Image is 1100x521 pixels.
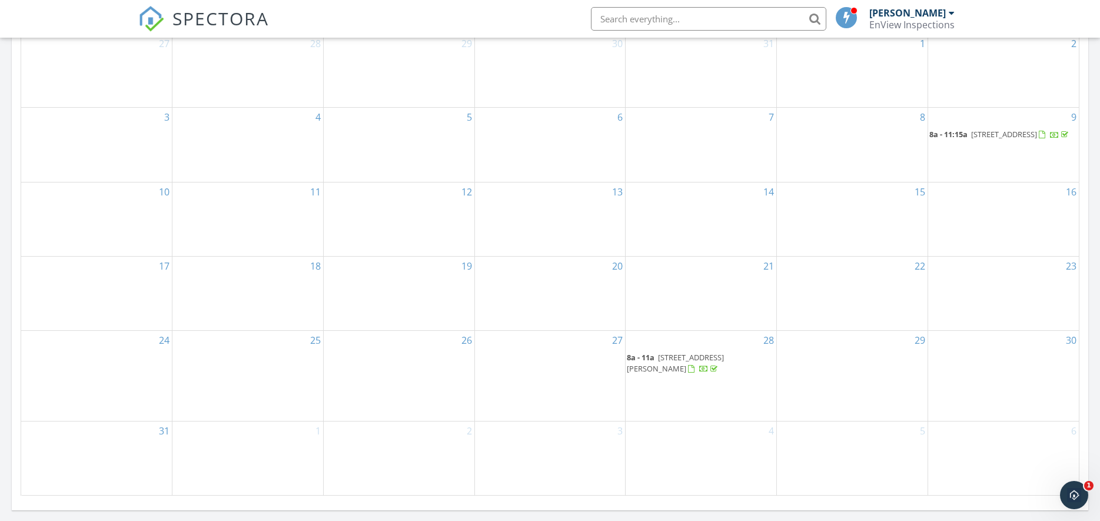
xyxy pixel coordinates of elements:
[1069,34,1079,53] a: Go to August 2, 2025
[777,256,928,330] td: Go to August 22, 2025
[464,108,474,127] a: Go to August 5, 2025
[21,256,172,330] td: Go to August 17, 2025
[918,422,928,440] a: Go to September 5, 2025
[21,331,172,422] td: Go to August 24, 2025
[627,352,654,363] span: 8a - 11a
[474,182,626,256] td: Go to August 13, 2025
[459,34,474,53] a: Go to July 29, 2025
[777,34,928,108] td: Go to August 1, 2025
[929,129,968,140] span: 8a - 11:15a
[918,34,928,53] a: Go to August 1, 2025
[323,108,474,182] td: Go to August 5, 2025
[474,108,626,182] td: Go to August 6, 2025
[1084,481,1094,490] span: 1
[308,182,323,201] a: Go to August 11, 2025
[626,421,777,495] td: Go to September 4, 2025
[138,16,269,41] a: SPECTORA
[474,34,626,108] td: Go to July 30, 2025
[459,331,474,350] a: Go to August 26, 2025
[912,331,928,350] a: Go to August 29, 2025
[766,422,776,440] a: Go to September 4, 2025
[615,422,625,440] a: Go to September 3, 2025
[918,108,928,127] a: Go to August 8, 2025
[323,331,474,422] td: Go to August 26, 2025
[1064,331,1079,350] a: Go to August 30, 2025
[172,331,324,422] td: Go to August 25, 2025
[21,108,172,182] td: Go to August 3, 2025
[928,331,1079,422] td: Go to August 30, 2025
[971,129,1037,140] span: [STREET_ADDRESS]
[1060,481,1088,509] iframe: Intercom live chat
[627,352,724,374] span: [STREET_ADDRESS][PERSON_NAME]
[172,421,324,495] td: Go to September 1, 2025
[21,34,172,108] td: Go to July 27, 2025
[157,257,172,276] a: Go to August 17, 2025
[474,256,626,330] td: Go to August 20, 2025
[928,108,1079,182] td: Go to August 9, 2025
[610,257,625,276] a: Go to August 20, 2025
[761,331,776,350] a: Go to August 28, 2025
[1064,257,1079,276] a: Go to August 23, 2025
[464,422,474,440] a: Go to September 2, 2025
[761,182,776,201] a: Go to August 14, 2025
[172,256,324,330] td: Go to August 18, 2025
[777,108,928,182] td: Go to August 8, 2025
[157,331,172,350] a: Go to August 24, 2025
[162,108,172,127] a: Go to August 3, 2025
[928,256,1079,330] td: Go to August 23, 2025
[627,351,775,376] a: 8a - 11a [STREET_ADDRESS][PERSON_NAME]
[313,422,323,440] a: Go to September 1, 2025
[172,182,324,256] td: Go to August 11, 2025
[474,421,626,495] td: Go to September 3, 2025
[615,108,625,127] a: Go to August 6, 2025
[869,7,946,19] div: [PERSON_NAME]
[610,331,625,350] a: Go to August 27, 2025
[627,352,724,374] a: 8a - 11a [STREET_ADDRESS][PERSON_NAME]
[610,182,625,201] a: Go to August 13, 2025
[869,19,955,31] div: EnView Inspections
[912,182,928,201] a: Go to August 15, 2025
[459,257,474,276] a: Go to August 19, 2025
[138,6,164,32] img: The Best Home Inspection Software - Spectora
[157,182,172,201] a: Go to August 10, 2025
[1069,108,1079,127] a: Go to August 9, 2025
[323,256,474,330] td: Go to August 19, 2025
[928,421,1079,495] td: Go to September 6, 2025
[323,182,474,256] td: Go to August 12, 2025
[323,34,474,108] td: Go to July 29, 2025
[157,422,172,440] a: Go to August 31, 2025
[928,34,1079,108] td: Go to August 2, 2025
[308,331,323,350] a: Go to August 25, 2025
[777,182,928,256] td: Go to August 15, 2025
[21,421,172,495] td: Go to August 31, 2025
[591,7,826,31] input: Search everything...
[626,34,777,108] td: Go to July 31, 2025
[459,182,474,201] a: Go to August 12, 2025
[761,257,776,276] a: Go to August 21, 2025
[308,34,323,53] a: Go to July 28, 2025
[172,108,324,182] td: Go to August 4, 2025
[761,34,776,53] a: Go to July 31, 2025
[610,34,625,53] a: Go to July 30, 2025
[626,256,777,330] td: Go to August 21, 2025
[626,182,777,256] td: Go to August 14, 2025
[172,34,324,108] td: Go to July 28, 2025
[626,108,777,182] td: Go to August 7, 2025
[1064,182,1079,201] a: Go to August 16, 2025
[308,257,323,276] a: Go to August 18, 2025
[929,129,1071,140] a: 8a - 11:15a [STREET_ADDRESS]
[766,108,776,127] a: Go to August 7, 2025
[21,182,172,256] td: Go to August 10, 2025
[474,331,626,422] td: Go to August 27, 2025
[928,182,1079,256] td: Go to August 16, 2025
[777,421,928,495] td: Go to September 5, 2025
[1069,422,1079,440] a: Go to September 6, 2025
[777,331,928,422] td: Go to August 29, 2025
[912,257,928,276] a: Go to August 22, 2025
[626,331,777,422] td: Go to August 28, 2025
[929,128,1078,142] a: 8a - 11:15a [STREET_ADDRESS]
[323,421,474,495] td: Go to September 2, 2025
[313,108,323,127] a: Go to August 4, 2025
[172,6,269,31] span: SPECTORA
